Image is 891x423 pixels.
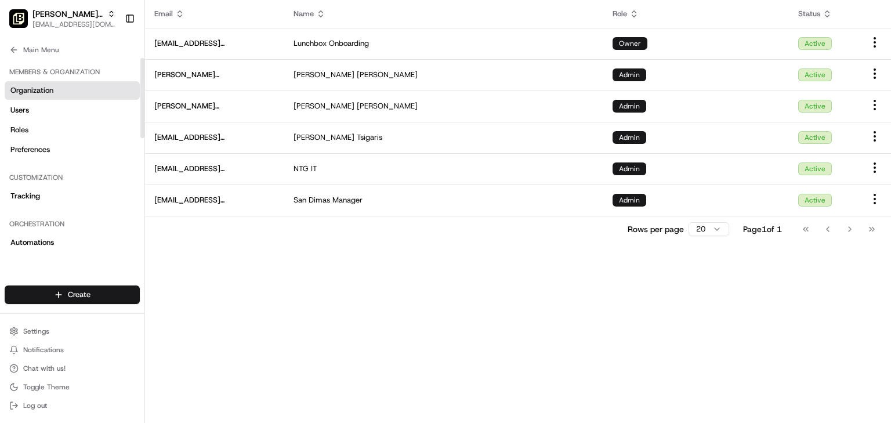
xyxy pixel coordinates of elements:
[52,122,160,131] div: We're available if you need us!
[5,323,140,339] button: Settings
[628,223,684,235] p: Rows per page
[332,195,363,205] span: Manager
[23,327,49,336] span: Settings
[12,168,30,187] img: Brittany Newman
[798,68,832,81] div: Active
[5,187,140,205] a: Tracking
[798,100,832,113] div: Active
[798,131,832,144] div: Active
[197,114,211,128] button: Start new chat
[154,195,275,205] span: [EMAIL_ADDRESS][PERSON_NAME][DOMAIN_NAME]
[36,211,94,220] span: [PERSON_NAME]
[798,9,849,19] div: Status
[12,150,78,160] div: Past conversations
[24,110,45,131] img: 4920774857489_3d7f54699973ba98c624_72.jpg
[68,290,90,300] span: Create
[613,162,646,175] div: Admin
[5,360,140,377] button: Chat with us!
[23,211,32,220] img: 1736555255976-a54dd68f-1ca7-489b-9aae-adbdc363a1c4
[30,74,191,86] input: Clear
[357,70,418,80] span: [PERSON_NAME]
[12,200,30,218] img: Masood Aslam
[32,20,115,29] button: [EMAIL_ADDRESS][DOMAIN_NAME]
[5,379,140,395] button: Toggle Theme
[12,46,211,64] p: Welcome 👋
[36,179,94,189] span: [PERSON_NAME]
[12,11,35,34] img: Nash
[5,168,140,187] div: Customization
[357,132,382,143] span: Tsigaris
[12,260,21,269] div: 📗
[10,85,53,96] span: Organization
[98,260,107,269] div: 💻
[180,148,211,162] button: See all
[798,194,832,207] div: Active
[5,5,120,32] button: Nick the Greek (San Dimas)[PERSON_NAME] the Greek (San Dimas)[EMAIL_ADDRESS][DOMAIN_NAME]
[294,9,594,19] div: Name
[7,254,93,275] a: 📗Knowledge Base
[294,70,354,80] span: [PERSON_NAME]
[9,9,28,28] img: Nick the Greek (San Dimas)
[5,215,140,233] div: Orchestration
[5,342,140,358] button: Notifications
[613,9,780,19] div: Role
[743,223,782,235] div: Page 1 of 1
[103,179,126,189] span: [DATE]
[23,382,70,392] span: Toggle Theme
[5,101,140,120] a: Users
[154,38,275,49] span: [EMAIL_ADDRESS][DOMAIN_NAME]
[613,37,647,50] div: Owner
[32,8,103,20] button: [PERSON_NAME] the Greek (San Dimas)
[798,162,832,175] div: Active
[154,164,275,174] span: [EMAIL_ADDRESS][DOMAIN_NAME]
[5,397,140,414] button: Log out
[23,401,47,410] span: Log out
[103,211,126,220] span: [DATE]
[154,132,275,143] span: [EMAIL_ADDRESS][DOMAIN_NAME]
[5,233,140,252] a: Automations
[5,121,140,139] a: Roles
[613,131,646,144] div: Admin
[613,68,646,81] div: Admin
[5,285,140,304] button: Create
[23,259,89,270] span: Knowledge Base
[5,140,140,159] a: Preferences
[5,42,140,58] button: Main Menu
[294,164,309,174] span: NTG
[613,100,646,113] div: Admin
[52,110,190,122] div: Start new chat
[10,237,54,248] span: Automations
[294,101,354,111] span: [PERSON_NAME]
[294,195,330,205] span: San Dimas
[294,38,327,49] span: Lunchbox
[10,191,40,201] span: Tracking
[12,110,32,131] img: 1736555255976-a54dd68f-1ca7-489b-9aae-adbdc363a1c4
[93,254,191,275] a: 💻API Documentation
[23,364,66,373] span: Chat with us!
[5,81,140,100] a: Organization
[96,179,100,189] span: •
[23,45,59,55] span: Main Menu
[10,125,28,135] span: Roles
[23,345,64,355] span: Notifications
[613,194,646,207] div: Admin
[5,63,140,81] div: Members & Organization
[10,105,29,115] span: Users
[311,164,317,174] span: IT
[110,259,186,270] span: API Documentation
[154,70,275,80] span: [PERSON_NAME][EMAIL_ADDRESS][DOMAIN_NAME]
[23,180,32,189] img: 1736555255976-a54dd68f-1ca7-489b-9aae-adbdc363a1c4
[82,287,140,296] a: Powered byPylon
[115,287,140,296] span: Pylon
[154,101,275,111] span: [PERSON_NAME][EMAIL_ADDRESS][PERSON_NAME][DOMAIN_NAME]
[357,101,418,111] span: [PERSON_NAME]
[294,132,354,143] span: [PERSON_NAME]
[798,37,832,50] div: Active
[154,9,275,19] div: Email
[96,211,100,220] span: •
[10,144,50,155] span: Preferences
[329,38,369,49] span: Onboarding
